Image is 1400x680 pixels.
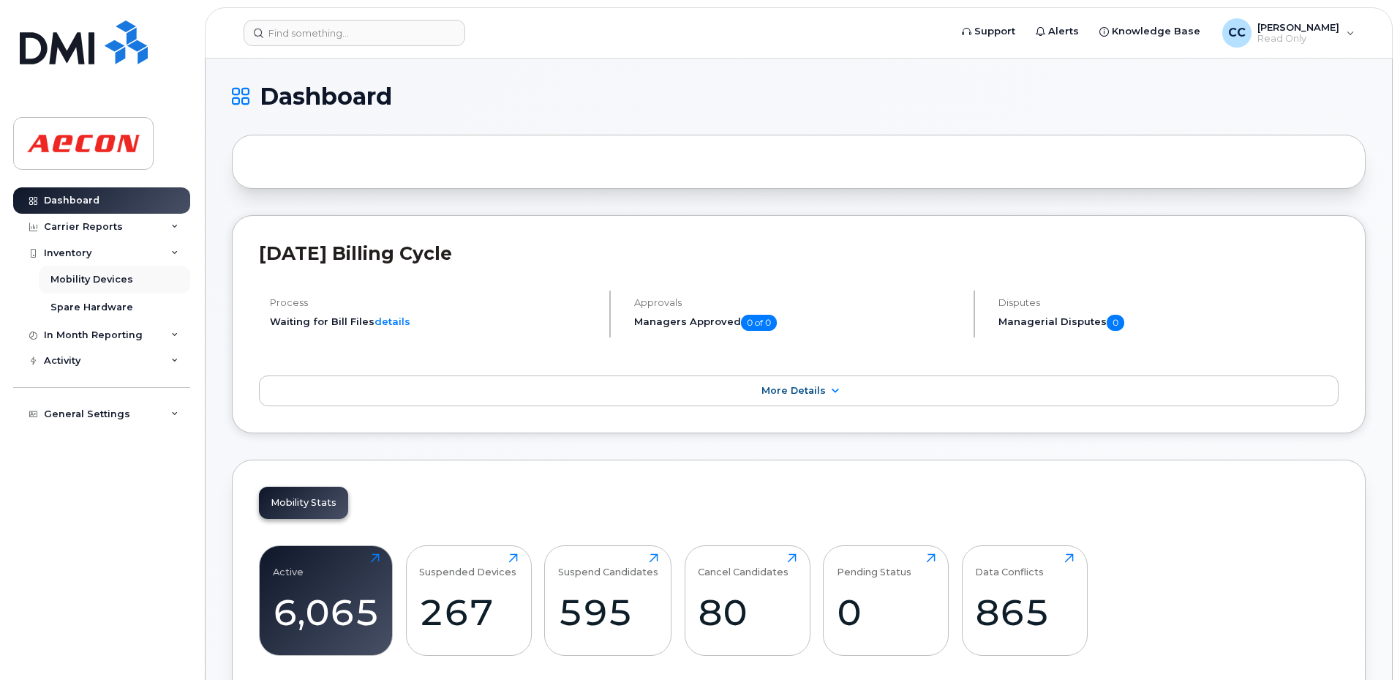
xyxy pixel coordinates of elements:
[273,553,380,647] a: Active6,065
[837,591,936,634] div: 0
[998,297,1339,308] h4: Disputes
[419,553,518,647] a: Suspended Devices267
[837,553,936,647] a: Pending Status0
[634,315,961,331] h5: Managers Approved
[558,591,658,634] div: 595
[975,553,1044,578] div: Data Conflicts
[1107,315,1124,331] span: 0
[634,297,961,308] h4: Approvals
[273,591,380,634] div: 6,065
[260,86,392,108] span: Dashboard
[975,553,1074,647] a: Data Conflicts865
[419,591,518,634] div: 267
[419,553,516,578] div: Suspended Devices
[273,553,304,578] div: Active
[698,553,797,647] a: Cancel Candidates80
[761,385,826,396] span: More Details
[741,315,777,331] span: 0 of 0
[837,553,911,578] div: Pending Status
[558,553,658,578] div: Suspend Candidates
[998,315,1339,331] h5: Managerial Disputes
[259,242,1339,264] h2: [DATE] Billing Cycle
[270,315,597,329] li: Waiting for Bill Files
[270,297,597,308] h4: Process
[698,591,797,634] div: 80
[975,591,1074,634] div: 865
[375,315,410,327] a: details
[558,553,658,647] a: Suspend Candidates595
[698,553,789,578] div: Cancel Candidates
